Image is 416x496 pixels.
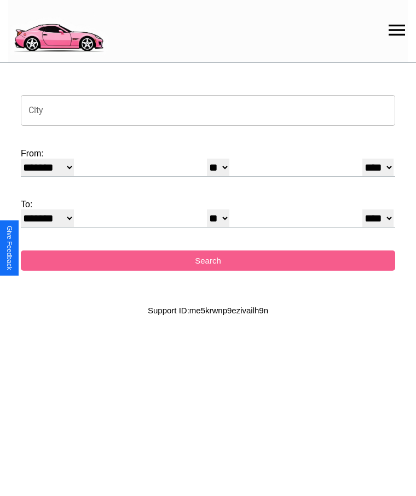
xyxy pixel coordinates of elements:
button: Search [21,250,395,271]
img: logo [8,5,108,55]
label: From: [21,149,395,159]
div: Give Feedback [5,226,13,270]
label: To: [21,200,395,209]
p: Support ID: me5krwnp9ezivailh9n [148,303,268,318]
